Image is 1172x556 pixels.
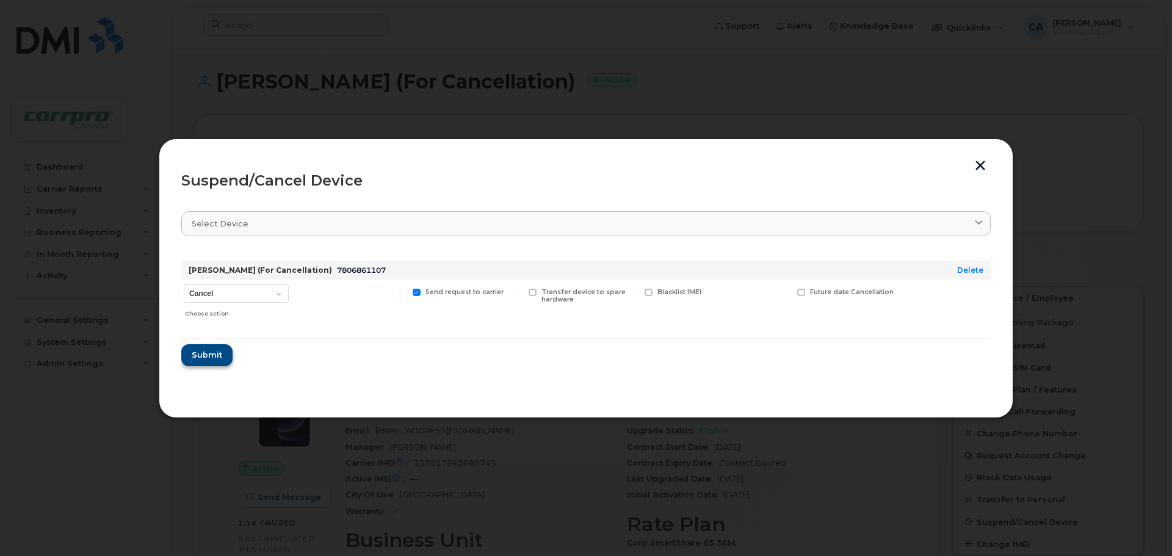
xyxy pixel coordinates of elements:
span: Future date Cancellation [810,288,894,296]
span: Submit [192,349,222,361]
div: Suspend/Cancel Device [181,173,991,188]
input: Future date Cancellation [783,289,789,295]
span: Blacklist IMEI [657,288,701,296]
span: Send request to carrier [425,288,504,296]
button: Submit [181,344,233,366]
a: Select device [181,211,991,236]
input: Transfer device to spare hardware [514,289,520,295]
input: Send request to carrier [398,289,404,295]
span: 7806861107 [337,265,386,275]
span: Select device [192,218,248,229]
a: Delete [957,265,983,275]
strong: [PERSON_NAME] (For Cancellation) [189,265,332,275]
span: Transfer device to spare hardware [541,288,626,304]
div: Choose action [185,304,289,319]
input: Blacklist IMEI [630,289,636,295]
